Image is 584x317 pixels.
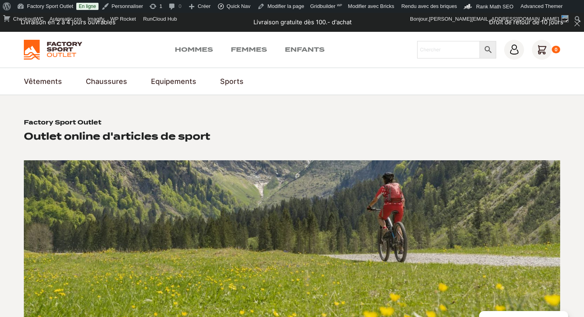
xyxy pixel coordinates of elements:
a: Enfants [285,45,325,54]
a: WP Rocket [107,13,139,25]
span: [PERSON_NAME][EMAIL_ADDRESS][DOMAIN_NAME] [429,16,559,22]
span: Rank Math SEO [476,4,513,10]
a: Femmes [231,45,267,54]
a: Automatic.css [47,13,85,25]
input: Chercher [417,41,480,58]
a: Bonjour, [407,13,572,25]
img: Factory Sport Outlet [24,40,82,60]
h1: Factory Sport Outlet [24,119,101,127]
a: Vêtements [24,76,62,87]
a: Equipements [151,76,196,87]
h2: Outlet online d'articles de sport [24,130,210,142]
a: Sports [220,76,244,87]
p: Livraison gratuite dès 100.- d'achat [253,18,352,27]
a: Imagify [85,13,108,25]
div: 0 [552,46,560,54]
a: Chaussures [86,76,127,87]
a: En ligne [76,3,98,10]
div: RunCloud Hub [139,13,181,25]
a: Hommes [175,45,213,54]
